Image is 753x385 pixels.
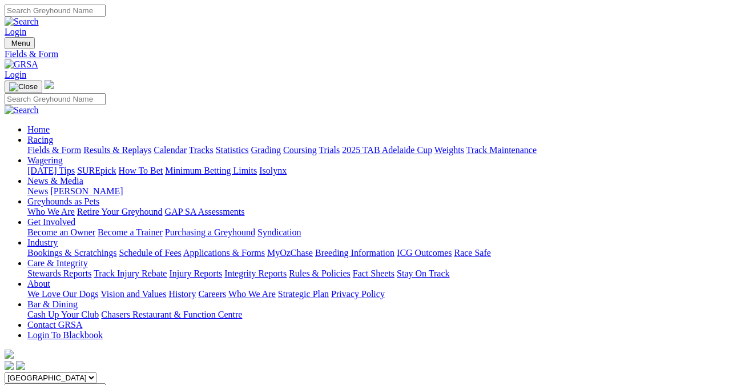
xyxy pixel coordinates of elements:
[27,279,50,288] a: About
[27,145,81,155] a: Fields & Form
[27,299,78,309] a: Bar & Dining
[5,59,38,70] img: GRSA
[27,217,75,227] a: Get Involved
[5,361,14,370] img: facebook.svg
[27,310,748,320] div: Bar & Dining
[27,320,82,330] a: Contact GRSA
[5,37,35,49] button: Toggle navigation
[283,145,317,155] a: Coursing
[224,268,287,278] a: Integrity Reports
[27,289,98,299] a: We Love Our Dogs
[119,166,163,175] a: How To Bet
[16,361,25,370] img: twitter.svg
[27,289,748,299] div: About
[289,268,351,278] a: Rules & Policies
[319,145,340,155] a: Trials
[27,258,88,268] a: Care & Integrity
[27,330,103,340] a: Login To Blackbook
[331,289,385,299] a: Privacy Policy
[5,5,106,17] input: Search
[168,289,196,299] a: History
[165,207,245,216] a: GAP SA Assessments
[315,248,394,258] a: Breeding Information
[27,268,748,279] div: Care & Integrity
[27,207,75,216] a: Who We Are
[397,268,449,278] a: Stay On Track
[454,248,490,258] a: Race Safe
[27,227,95,237] a: Become an Owner
[5,105,39,115] img: Search
[119,248,181,258] a: Schedule of Fees
[100,289,166,299] a: Vision and Values
[165,166,257,175] a: Minimum Betting Limits
[27,248,748,258] div: Industry
[216,145,249,155] a: Statistics
[5,17,39,27] img: Search
[198,289,226,299] a: Careers
[27,186,48,196] a: News
[27,135,53,145] a: Racing
[77,166,116,175] a: SUREpick
[83,145,151,155] a: Results & Replays
[27,125,50,134] a: Home
[5,81,42,93] button: Toggle navigation
[259,166,287,175] a: Isolynx
[169,268,222,278] a: Injury Reports
[27,248,116,258] a: Bookings & Scratchings
[27,227,748,238] div: Get Involved
[5,49,748,59] a: Fields & Form
[77,207,163,216] a: Retire Your Greyhound
[98,227,163,237] a: Become a Trainer
[27,207,748,217] div: Greyhounds as Pets
[5,70,26,79] a: Login
[27,310,99,319] a: Cash Up Your Club
[101,310,242,319] a: Chasers Restaurant & Function Centre
[434,145,464,155] a: Weights
[27,186,748,196] div: News & Media
[94,268,167,278] a: Track Injury Rebate
[27,166,75,175] a: [DATE] Tips
[183,248,265,258] a: Applications & Forms
[5,93,106,105] input: Search
[11,39,30,47] span: Menu
[27,268,91,278] a: Stewards Reports
[228,289,276,299] a: Who We Are
[27,238,58,247] a: Industry
[466,145,537,155] a: Track Maintenance
[353,268,394,278] a: Fact Sheets
[342,145,432,155] a: 2025 TAB Adelaide Cup
[50,186,123,196] a: [PERSON_NAME]
[278,289,329,299] a: Strategic Plan
[27,196,99,206] a: Greyhounds as Pets
[5,350,14,359] img: logo-grsa-white.png
[189,145,214,155] a: Tracks
[165,227,255,237] a: Purchasing a Greyhound
[27,176,83,186] a: News & Media
[27,166,748,176] div: Wagering
[267,248,313,258] a: MyOzChase
[397,248,452,258] a: ICG Outcomes
[9,82,38,91] img: Close
[27,145,748,155] div: Racing
[27,155,63,165] a: Wagering
[257,227,301,237] a: Syndication
[5,27,26,37] a: Login
[251,145,281,155] a: Grading
[154,145,187,155] a: Calendar
[45,80,54,89] img: logo-grsa-white.png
